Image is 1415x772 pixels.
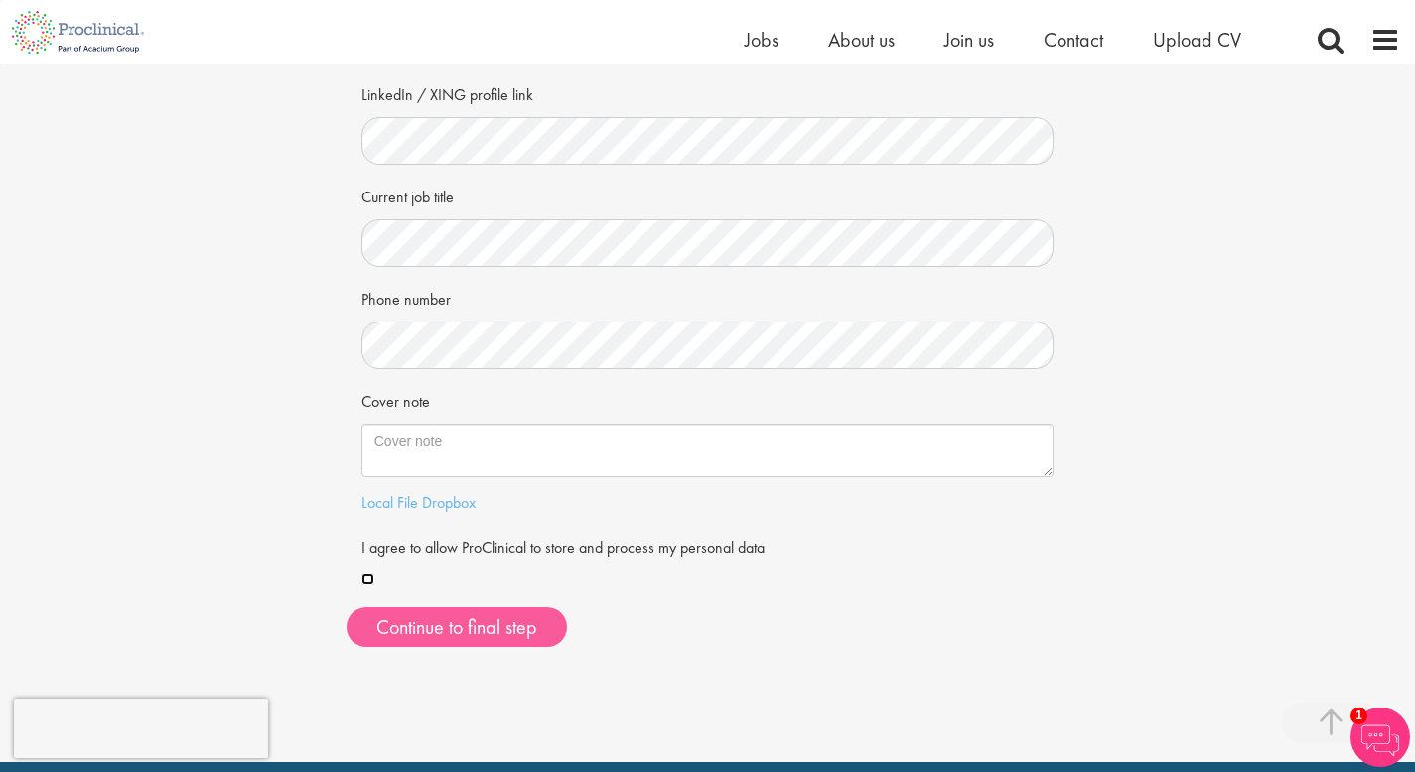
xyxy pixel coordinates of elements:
label: LinkedIn / XING profile link [361,77,533,107]
iframe: reCAPTCHA [14,699,268,758]
img: Chatbot [1350,708,1410,767]
a: Jobs [745,27,778,53]
button: Continue to final step [347,607,567,647]
label: Phone number [361,282,451,312]
label: I agree to allow ProClinical to store and process my personal data [361,530,765,560]
span: 1 [1350,708,1367,724]
a: Dropbox [422,492,476,513]
a: Upload CV [1153,27,1241,53]
label: Current job title [361,180,454,209]
a: Local File [361,492,418,513]
label: Cover note [361,384,430,414]
a: Join us [944,27,994,53]
a: Contact [1044,27,1103,53]
a: About us [828,27,895,53]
